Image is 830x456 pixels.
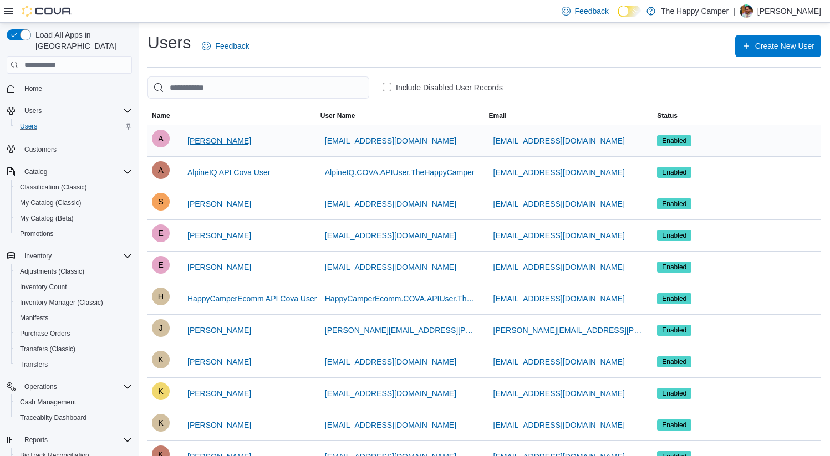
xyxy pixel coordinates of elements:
[493,262,625,273] span: [EMAIL_ADDRESS][DOMAIN_NAME]
[20,249,56,263] button: Inventory
[662,230,686,240] span: Enabled
[20,165,132,178] span: Catalog
[11,279,136,295] button: Inventory Count
[493,198,625,209] span: [EMAIL_ADDRESS][DOMAIN_NAME]
[493,388,625,399] span: [EMAIL_ADDRESS][DOMAIN_NAME]
[16,396,80,409] a: Cash Management
[147,32,191,54] h1: Users
[489,111,507,120] span: Email
[16,120,42,133] a: Users
[657,198,691,209] span: Enabled
[320,319,480,341] button: [PERSON_NAME][EMAIL_ADDRESS][PERSON_NAME][DOMAIN_NAME]
[16,181,91,194] a: Classification (Classic)
[320,414,461,436] button: [EMAIL_ADDRESS][DOMAIN_NAME]
[187,167,270,178] span: AlpineIQ API Cova User
[16,265,89,278] a: Adjustments (Classic)
[575,6,609,17] span: Feedback
[16,327,132,340] span: Purchase Orders
[662,199,686,209] span: Enabled
[187,356,251,367] span: [PERSON_NAME]
[657,230,691,241] span: Enabled
[662,357,686,367] span: Enabled
[16,411,91,424] a: Traceabilty Dashboard
[618,6,641,17] input: Dark Mode
[657,388,691,399] span: Enabled
[325,167,475,178] span: AlpineIQ.COVA.APIUser.TheHappyCamper
[20,165,52,178] button: Catalog
[757,4,821,18] p: [PERSON_NAME]
[183,161,274,183] button: AlpineIQ API Cova User
[489,193,629,215] button: [EMAIL_ADDRESS][DOMAIN_NAME]
[11,264,136,279] button: Adjustments (Classic)
[11,341,136,357] button: Transfers (Classic)
[489,161,629,183] button: [EMAIL_ADDRESS][DOMAIN_NAME]
[158,382,164,400] span: K
[325,325,476,336] span: [PERSON_NAME][EMAIL_ADDRESS][PERSON_NAME][DOMAIN_NAME]
[657,167,691,178] span: Enabled
[16,358,132,371] span: Transfers
[325,419,456,431] span: [EMAIL_ADDRESS][DOMAIN_NAME]
[20,229,54,238] span: Promotions
[24,252,52,260] span: Inventory
[320,224,461,247] button: [EMAIL_ADDRESS][DOMAIN_NAME]
[20,143,61,156] a: Customers
[159,319,162,337] span: J
[320,256,461,278] button: [EMAIL_ADDRESS][DOMAIN_NAME]
[16,327,75,340] a: Purchase Orders
[489,130,629,152] button: [EMAIL_ADDRESS][DOMAIN_NAME]
[657,135,691,146] span: Enabled
[152,224,170,242] div: Emma
[735,35,821,57] button: Create New User
[662,420,686,430] span: Enabled
[24,145,57,154] span: Customers
[320,288,480,310] button: HappyCamperEcomm.COVA.APIUser.TheHappyCamper
[16,212,132,225] span: My Catalog (Beta)
[183,288,321,310] button: HappyCamperEcomm API Cova User
[20,433,52,447] button: Reports
[20,329,70,338] span: Purchase Orders
[662,388,686,398] span: Enabled
[489,351,629,373] button: [EMAIL_ADDRESS][DOMAIN_NAME]
[22,6,72,17] img: Cova
[16,227,58,240] a: Promotions
[755,40,814,52] span: Create New User
[158,351,164,368] span: K
[20,214,74,223] span: My Catalog (Beta)
[16,181,132,194] span: Classification (Classic)
[24,435,48,444] span: Reports
[320,351,461,373] button: [EMAIL_ADDRESS][DOMAIN_NAME]
[16,227,132,240] span: Promotions
[16,196,132,209] span: My Catalog (Classic)
[489,414,629,436] button: [EMAIL_ADDRESS][DOMAIN_NAME]
[20,267,84,276] span: Adjustments (Classic)
[657,356,691,367] span: Enabled
[20,198,82,207] span: My Catalog (Classic)
[320,111,355,120] span: User Name
[20,122,37,131] span: Users
[20,183,87,192] span: Classification (Classic)
[320,130,461,152] button: [EMAIL_ADDRESS][DOMAIN_NAME]
[493,135,625,146] span: [EMAIL_ADDRESS][DOMAIN_NAME]
[16,280,132,294] span: Inventory Count
[158,256,164,274] span: E
[733,4,735,18] p: |
[489,319,649,341] button: [PERSON_NAME][EMAIL_ADDRESS][PERSON_NAME][DOMAIN_NAME]
[183,193,256,215] button: [PERSON_NAME]
[158,161,164,179] span: A
[11,295,136,310] button: Inventory Manager (Classic)
[24,382,57,391] span: Operations
[187,230,251,241] span: [PERSON_NAME]
[16,296,108,309] a: Inventory Manager (Classic)
[2,248,136,264] button: Inventory
[320,382,461,404] button: [EMAIL_ADDRESS][DOMAIN_NAME]
[489,288,629,310] button: [EMAIL_ADDRESS][DOMAIN_NAME]
[657,293,691,304] span: Enabled
[11,195,136,211] button: My Catalog (Classic)
[489,382,629,404] button: [EMAIL_ADDRESS][DOMAIN_NAME]
[325,198,456,209] span: [EMAIL_ADDRESS][DOMAIN_NAME]
[183,256,256,278] button: [PERSON_NAME]
[20,283,67,291] span: Inventory Count
[152,351,170,368] div: Keilah
[20,249,132,263] span: Inventory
